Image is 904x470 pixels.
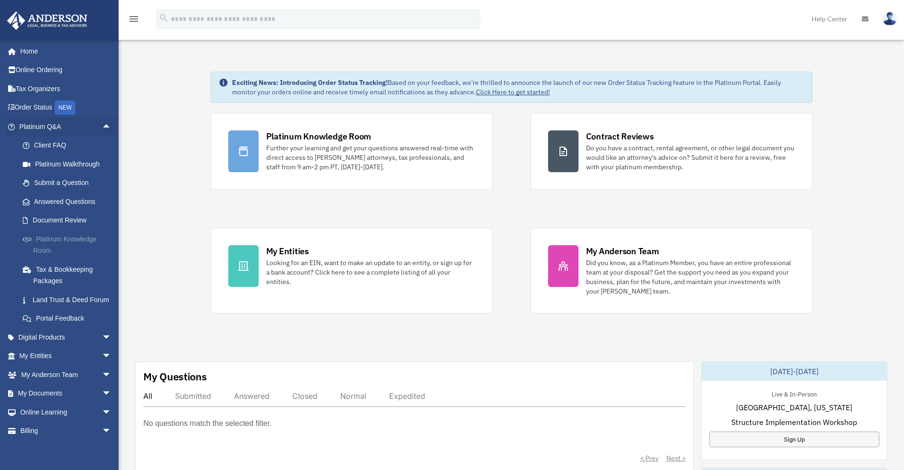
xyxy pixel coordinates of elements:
a: Land Trust & Deed Forum [13,290,126,309]
div: Live & In-Person [764,388,824,398]
div: [DATE]-[DATE] [702,362,887,381]
a: Home [7,42,121,61]
div: Expedited [389,391,425,401]
a: Tax & Bookkeeping Packages [13,260,126,290]
div: My Questions [143,369,207,384]
a: Order StatusNEW [7,98,126,118]
span: arrow_drop_down [102,347,121,366]
a: My Documentsarrow_drop_down [7,384,126,403]
a: Digital Productsarrow_drop_down [7,328,126,347]
a: My Anderson Teamarrow_drop_down [7,365,126,384]
a: My Entitiesarrow_drop_down [7,347,126,366]
div: Closed [292,391,317,401]
div: All [143,391,152,401]
i: search [158,13,169,23]
a: Online Ordering [7,61,126,80]
span: [GEOGRAPHIC_DATA], [US_STATE] [736,402,852,413]
a: Platinum Walkthrough [13,155,126,174]
i: menu [128,13,140,25]
a: Contract Reviews Do you have a contract, rental agreement, or other legal document you would like... [531,113,812,190]
a: My Anderson Team Did you know, as a Platinum Member, you have an entire professional team at your... [531,228,812,313]
div: Submitted [175,391,211,401]
a: Submit a Question [13,174,126,193]
a: Platinum Knowledge Room [13,230,126,260]
div: Normal [340,391,366,401]
div: Based on your feedback, we're thrilled to announce the launch of our new Order Status Tracking fe... [232,78,804,97]
div: Looking for an EIN, want to make an update to an entity, or sign up for a bank account? Click her... [266,258,475,286]
span: arrow_drop_up [102,117,121,137]
span: arrow_drop_down [102,328,121,347]
a: Click Here to get started! [476,88,550,96]
strong: Exciting News: Introducing Order Status Tracking! [232,78,388,87]
a: Document Review [13,211,126,230]
a: My Entities Looking for an EIN, want to make an update to an entity, or sign up for a bank accoun... [211,228,493,313]
span: arrow_drop_down [102,384,121,404]
div: Contract Reviews [586,130,654,142]
a: Client FAQ [13,136,126,155]
div: NEW [55,101,75,115]
a: Billingarrow_drop_down [7,422,126,441]
span: arrow_drop_down [102,403,121,422]
p: No questions match the selected filter. [143,417,271,430]
img: Anderson Advisors Platinum Portal [4,11,90,30]
a: Platinum Q&Aarrow_drop_up [7,117,126,136]
a: Online Learningarrow_drop_down [7,403,126,422]
img: User Pic [883,12,897,26]
a: Sign Up [709,432,879,447]
a: Platinum Knowledge Room Further your learning and get your questions answered real-time with dire... [211,113,493,190]
div: Further your learning and get your questions answered real-time with direct access to [PERSON_NAM... [266,143,475,172]
span: arrow_drop_down [102,365,121,385]
a: Portal Feedback [13,309,126,328]
a: Tax Organizers [7,79,126,98]
a: menu [128,17,140,25]
div: Platinum Knowledge Room [266,130,372,142]
span: Structure Implementation Workshop [731,416,857,428]
a: Answered Questions [13,192,126,211]
span: arrow_drop_down [102,422,121,441]
div: My Anderson Team [586,245,659,257]
div: Did you know, as a Platinum Member, you have an entire professional team at your disposal? Get th... [586,258,795,296]
div: Answered [234,391,270,401]
div: My Entities [266,245,309,257]
div: Do you have a contract, rental agreement, or other legal document you would like an attorney's ad... [586,143,795,172]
